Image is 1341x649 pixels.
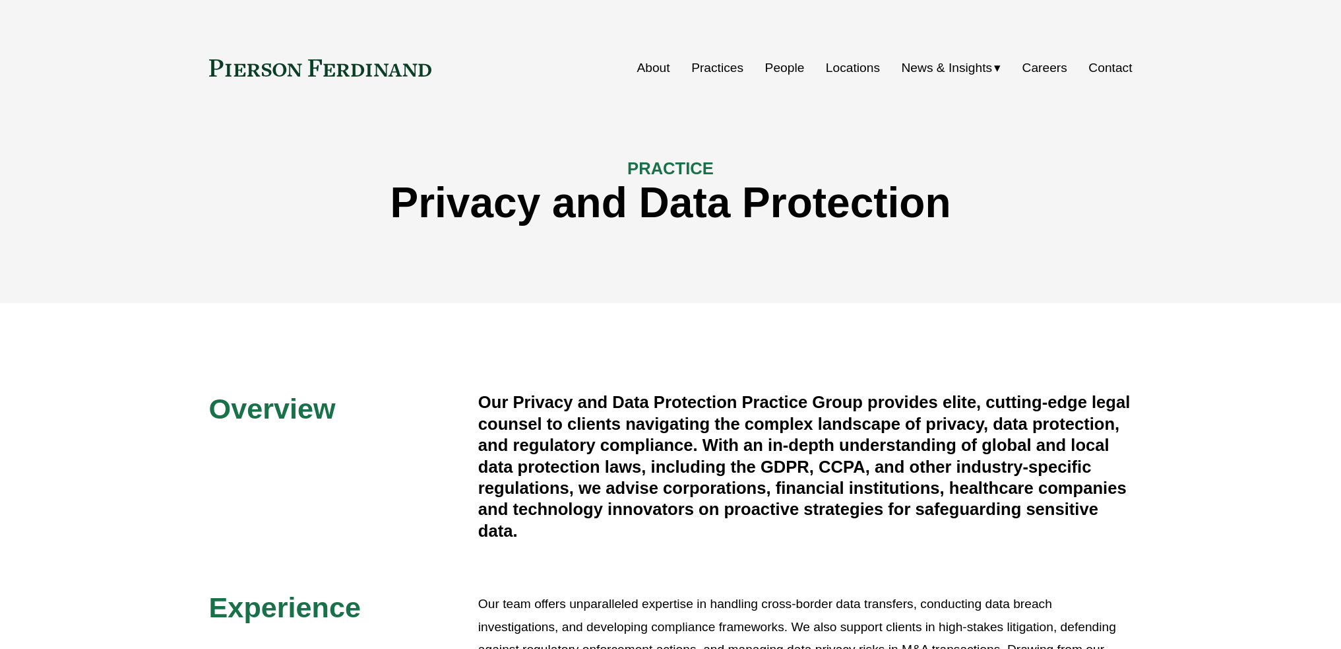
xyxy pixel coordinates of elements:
[637,55,670,81] a: About
[1022,55,1067,81] a: Careers
[902,55,1001,81] a: folder dropdown
[209,393,336,425] span: Overview
[1088,55,1132,81] a: Contact
[209,592,361,623] span: Experience
[902,57,993,80] span: News & Insights
[478,392,1133,541] h4: Our Privacy and Data Protection Practice Group provides elite, cutting-edge legal counsel to clie...
[765,55,805,81] a: People
[627,159,714,178] span: PRACTICE
[826,55,880,81] a: Locations
[209,179,1133,227] h1: Privacy and Data Protection
[691,55,743,81] a: Practices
